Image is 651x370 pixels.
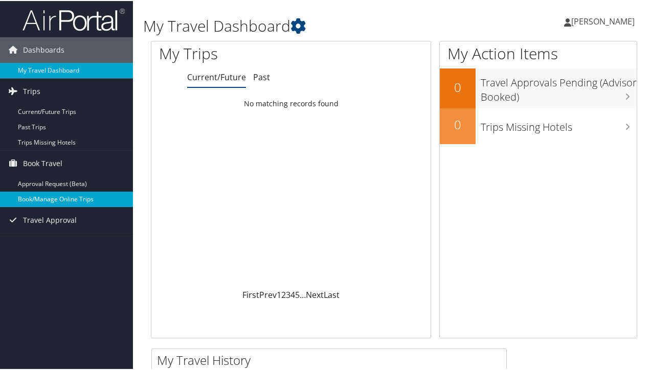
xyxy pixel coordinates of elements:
span: Book Travel [23,150,62,175]
td: No matching records found [151,94,431,112]
a: 0Trips Missing Hotels [440,107,637,143]
h2: My Travel History [157,351,506,368]
h3: Trips Missing Hotels [481,114,637,133]
a: Last [324,288,340,299]
span: [PERSON_NAME] [571,15,635,26]
a: 0Travel Approvals Pending (Advisor Booked) [440,67,637,107]
a: 2 [281,288,286,299]
h1: My Trips [159,42,307,63]
img: airportal-logo.png [23,7,125,31]
h3: Travel Approvals Pending (Advisor Booked) [481,70,637,103]
span: Trips [23,78,40,103]
a: Past [253,71,270,82]
a: Next [306,288,324,299]
a: [PERSON_NAME] [564,5,645,36]
h1: My Action Items [440,42,637,63]
span: … [300,288,306,299]
span: Travel Approval [23,206,77,232]
h2: 0 [440,115,476,132]
a: 1 [277,288,281,299]
h1: My Travel Dashboard [143,14,478,36]
a: 3 [286,288,290,299]
a: 5 [295,288,300,299]
h2: 0 [440,78,476,95]
a: 4 [290,288,295,299]
a: Prev [259,288,277,299]
a: Current/Future [187,71,246,82]
a: First [242,288,259,299]
span: Dashboards [23,36,64,62]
